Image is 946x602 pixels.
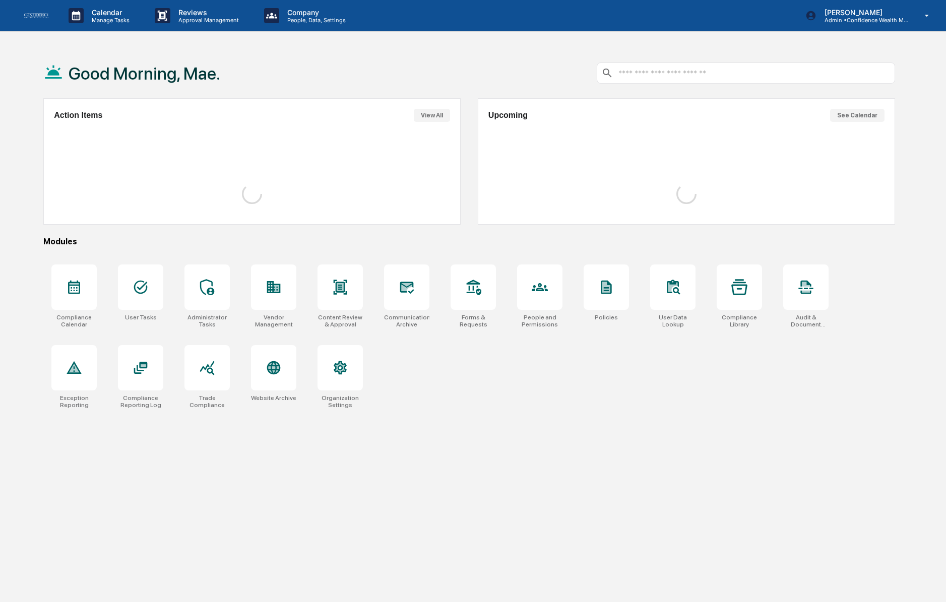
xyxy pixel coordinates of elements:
[517,314,562,328] div: People and Permissions
[51,314,97,328] div: Compliance Calendar
[318,314,363,328] div: Content Review & Approval
[595,314,618,321] div: Policies
[451,314,496,328] div: Forms & Requests
[125,314,157,321] div: User Tasks
[414,109,450,122] button: View All
[318,394,363,409] div: Organization Settings
[84,8,135,17] p: Calendar
[830,109,885,122] button: See Calendar
[84,17,135,24] p: Manage Tasks
[384,314,429,328] div: Communications Archive
[51,394,97,409] div: Exception Reporting
[170,17,244,24] p: Approval Management
[279,17,351,24] p: People, Data, Settings
[118,394,163,409] div: Compliance Reporting Log
[783,314,829,328] div: Audit & Document Logs
[279,8,351,17] p: Company
[251,314,296,328] div: Vendor Management
[43,237,895,246] div: Modules
[717,314,762,328] div: Compliance Library
[184,314,230,328] div: Administrator Tasks
[251,394,296,402] div: Website Archive
[54,111,102,120] h2: Action Items
[816,8,910,17] p: [PERSON_NAME]
[816,17,910,24] p: Admin • Confidence Wealth Management
[170,8,244,17] p: Reviews
[69,63,220,84] h1: Good Morning, Mae.
[184,394,230,409] div: Trade Compliance
[650,314,696,328] div: User Data Lookup
[488,111,528,120] h2: Upcoming
[24,13,48,18] img: logo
